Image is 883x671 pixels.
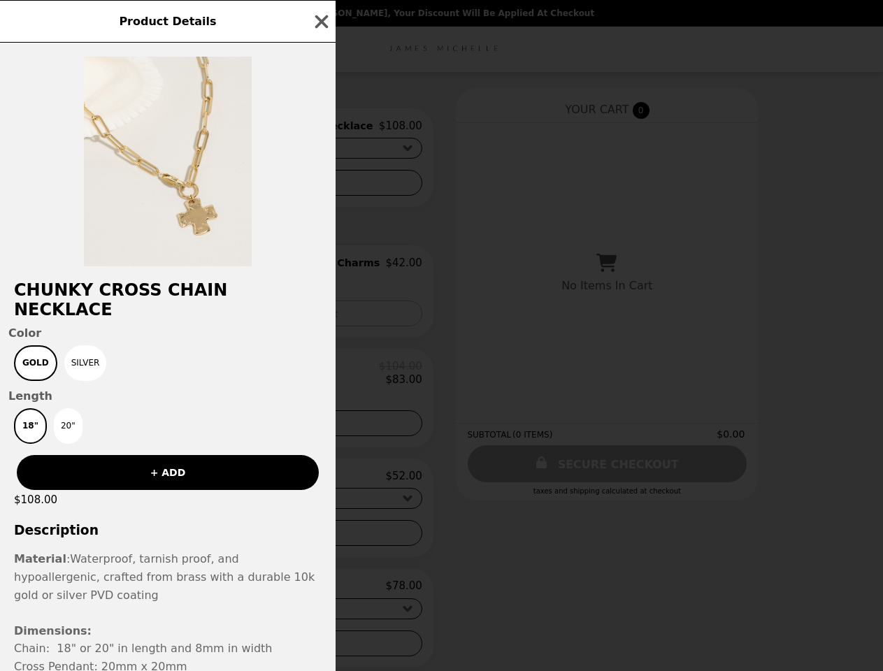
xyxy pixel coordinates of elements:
[14,552,315,601] span: Waterproof, tarnish proof, and hypoallergenic, crafted from brass with a durable 10k gold or silv...
[17,455,319,490] button: + ADD
[14,642,272,655] span: Chain: 18" or 20" in length and 8mm in width
[14,550,322,604] div: :
[14,408,47,444] button: 18"
[119,15,216,28] span: Product Details
[84,57,252,266] img: Gold / 18"
[64,345,107,381] button: Silver
[8,389,327,403] span: Length
[54,408,82,444] button: 20"
[8,326,327,340] span: Color
[14,345,57,381] button: Gold
[14,552,66,565] strong: Material
[14,624,92,637] b: Dimensions:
